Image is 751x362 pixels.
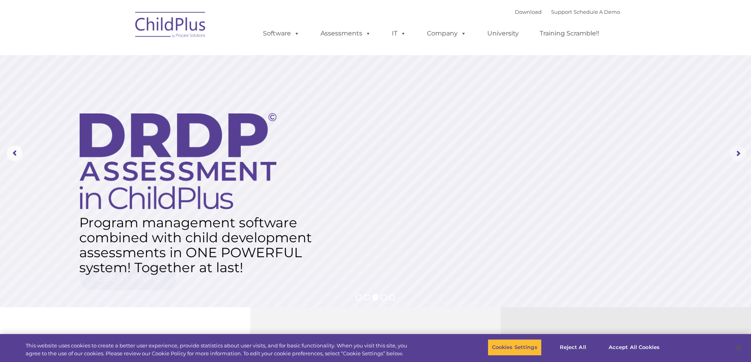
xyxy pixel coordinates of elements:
button: Accept All Cookies [604,339,664,356]
rs-layer: Program management software combined with child development assessments in ONE POWERFUL system! T... [79,215,320,275]
a: Assessments [313,26,379,41]
span: Last name [110,52,134,58]
a: Learn More [80,265,176,290]
img: DRDP Assessment in ChildPlus [80,113,276,209]
a: Software [255,26,307,41]
button: Close [730,339,747,356]
button: Reject All [548,339,598,356]
a: Training Scramble!! [532,26,607,41]
a: IT [384,26,414,41]
span: Phone number [110,84,143,90]
button: Cookies Settings [488,339,542,356]
font: | [515,9,620,15]
a: Support [551,9,572,15]
a: Schedule A Demo [574,9,620,15]
div: This website uses cookies to create a better user experience, provide statistics about user visit... [26,342,413,357]
a: University [479,26,527,41]
a: Download [515,9,542,15]
a: Company [419,26,474,41]
img: ChildPlus by Procare Solutions [131,6,210,46]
